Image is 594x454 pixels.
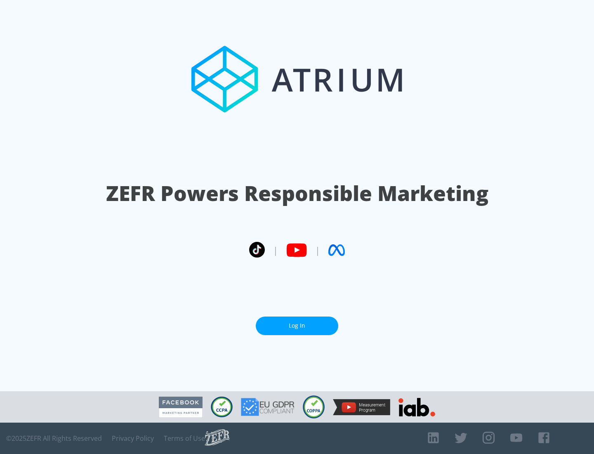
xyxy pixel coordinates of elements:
img: GDPR Compliant [241,398,295,416]
span: | [273,244,278,256]
span: © 2025 ZEFR All Rights Reserved [6,434,102,442]
img: CCPA Compliant [211,397,233,417]
img: Facebook Marketing Partner [159,397,203,418]
a: Log In [256,317,338,335]
img: COPPA Compliant [303,395,325,419]
h1: ZEFR Powers Responsible Marketing [106,179,488,208]
a: Privacy Policy [112,434,154,442]
img: YouTube Measurement Program [333,399,390,415]
span: | [315,244,320,256]
a: Terms of Use [164,434,205,442]
img: IAB [398,398,435,416]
